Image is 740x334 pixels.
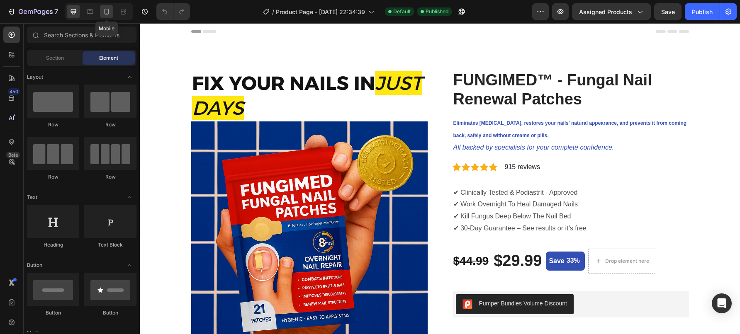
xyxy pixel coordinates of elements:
[712,293,732,313] div: Open Intercom Messenger
[393,8,411,15] span: Default
[692,7,713,16] div: Publish
[27,194,37,201] span: Text
[8,88,20,95] div: 450
[579,7,632,16] span: Assigned Products
[314,97,547,115] strong: Eliminates [MEDICAL_DATA], restores your nails' natural appearance, and prevents it from coming b...
[27,121,79,128] div: Row
[84,241,136,249] div: Text Block
[572,3,651,20] button: Assigned Products
[313,228,350,247] div: $44.99
[323,276,333,286] img: CIumv63twf4CEAE=.png
[84,121,136,128] div: Row
[3,3,62,20] button: 7
[426,8,448,15] span: Published
[84,309,136,317] div: Button
[353,228,403,248] div: $29.99
[84,173,136,181] div: Row
[365,139,400,149] p: 915 reviews
[27,241,79,249] div: Heading
[339,276,427,285] div: Pumper Bundles Volume Discount
[276,7,365,16] span: Product Page - [DATE] 22:34:39
[27,27,136,43] input: Search Sections & Elements
[685,3,720,20] button: Publish
[426,232,441,243] div: 33%
[661,8,675,15] span: Save
[27,73,43,81] span: Layout
[314,121,475,128] i: All backed by specialists for your complete confidence.
[27,309,79,317] div: Button
[156,3,190,20] div: Undo/Redo
[123,70,136,84] span: Toggle open
[654,3,682,20] button: Save
[316,271,434,291] button: Pumper Bundles Volume Discount
[123,259,136,272] span: Toggle open
[6,152,20,158] div: Beta
[313,47,549,86] h2: FUNGIMED™ - Fungal Nail Renewal Patches
[123,191,136,204] span: Toggle open
[27,261,42,269] span: Button
[46,54,64,62] span: Section
[465,235,509,241] div: Drop element here
[408,232,426,244] div: Save
[99,54,118,62] span: Element
[140,23,740,334] iframe: Design area
[54,7,58,17] p: 7
[314,164,548,211] p: ✔ Clinically Tested & Podiastrit - Approved ✔ Work Overnight To Heal Damaged Nails ✔ Kill Fungus ...
[27,173,79,181] div: Row
[272,7,274,16] span: /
